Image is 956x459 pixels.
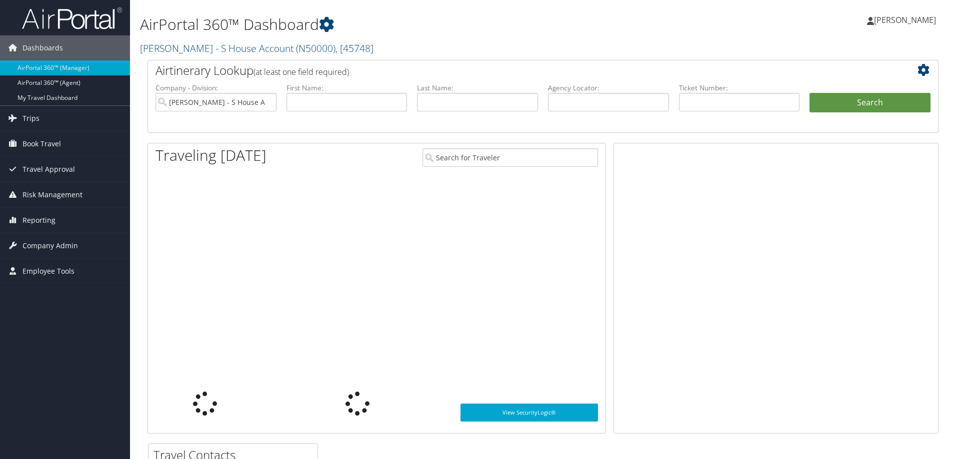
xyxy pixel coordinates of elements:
[548,83,669,93] label: Agency Locator:
[22,259,74,284] span: Employee Tools
[460,404,598,422] a: View SecurityLogic®
[155,145,266,166] h1: Traveling [DATE]
[22,157,75,182] span: Travel Approval
[22,6,122,30] img: airportal-logo.png
[140,14,677,35] h1: AirPortal 360™ Dashboard
[22,35,63,60] span: Dashboards
[22,131,61,156] span: Book Travel
[296,41,335,55] span: ( N50000 )
[417,83,538,93] label: Last Name:
[422,148,598,167] input: Search for Traveler
[155,62,864,79] h2: Airtinerary Lookup
[286,83,407,93] label: First Name:
[22,106,39,131] span: Trips
[22,233,78,258] span: Company Admin
[874,14,936,25] span: [PERSON_NAME]
[140,41,373,55] a: [PERSON_NAME] - S House Account
[679,83,800,93] label: Ticket Number:
[867,5,946,35] a: [PERSON_NAME]
[253,66,349,77] span: (at least one field required)
[335,41,373,55] span: , [ 45748 ]
[22,182,82,207] span: Risk Management
[809,93,930,113] button: Search
[155,83,276,93] label: Company - Division:
[22,208,55,233] span: Reporting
